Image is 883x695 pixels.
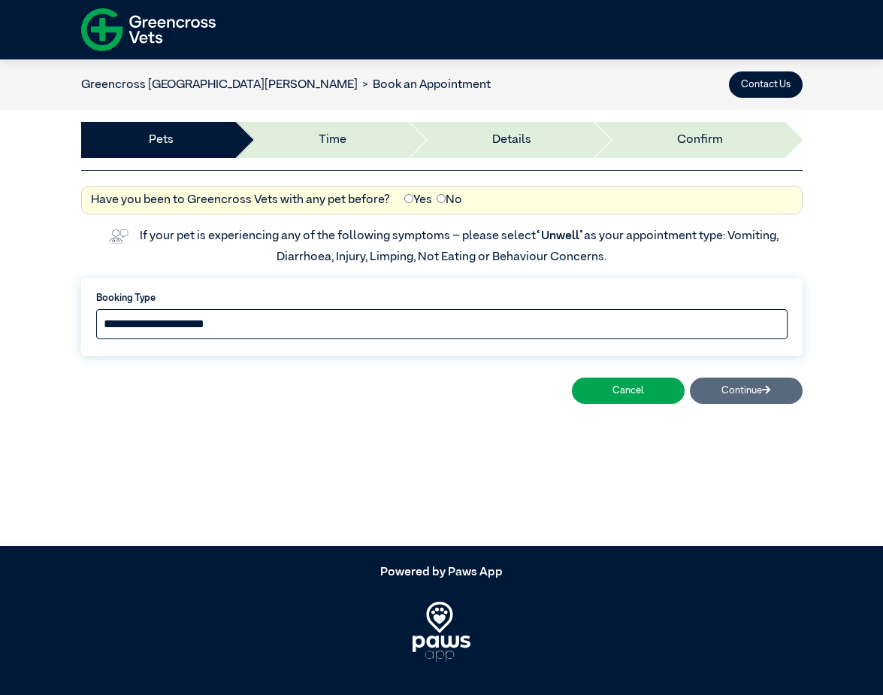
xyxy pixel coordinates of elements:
[96,291,788,305] label: Booking Type
[413,602,470,662] img: PawsApp
[140,230,781,263] label: If your pet is experiencing any of the following symptoms – please select as your appointment typ...
[729,71,803,98] button: Contact Us
[404,194,413,203] input: Yes
[81,4,216,56] img: f-logo
[104,224,133,248] img: vet
[437,191,462,209] label: No
[91,191,390,209] label: Have you been to Greencross Vets with any pet before?
[81,76,491,94] nav: breadcrumb
[536,230,584,242] span: “Unwell”
[437,194,446,203] input: No
[81,79,358,91] a: Greencross [GEOGRAPHIC_DATA][PERSON_NAME]
[572,378,685,404] button: Cancel
[404,191,432,209] label: Yes
[358,76,491,94] li: Book an Appointment
[149,131,174,149] a: Pets
[81,566,803,580] h5: Powered by Paws App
